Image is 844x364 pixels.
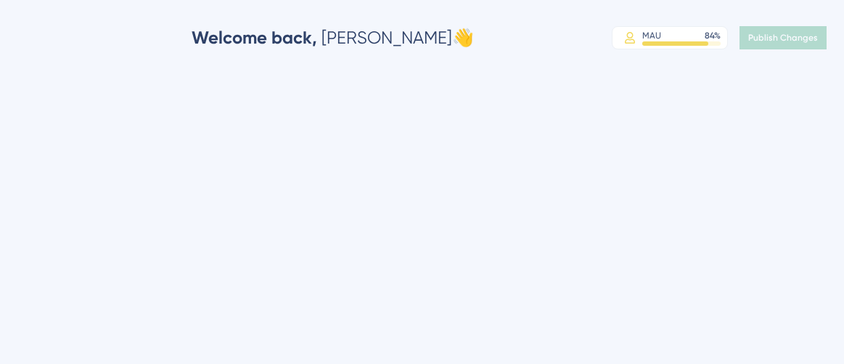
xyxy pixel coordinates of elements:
[748,32,818,44] span: Publish Changes
[192,26,474,49] div: [PERSON_NAME] 👋
[705,30,721,41] div: 84 %
[739,26,827,49] button: Publish Changes
[642,30,661,41] div: MAU
[192,27,317,48] span: Welcome back,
